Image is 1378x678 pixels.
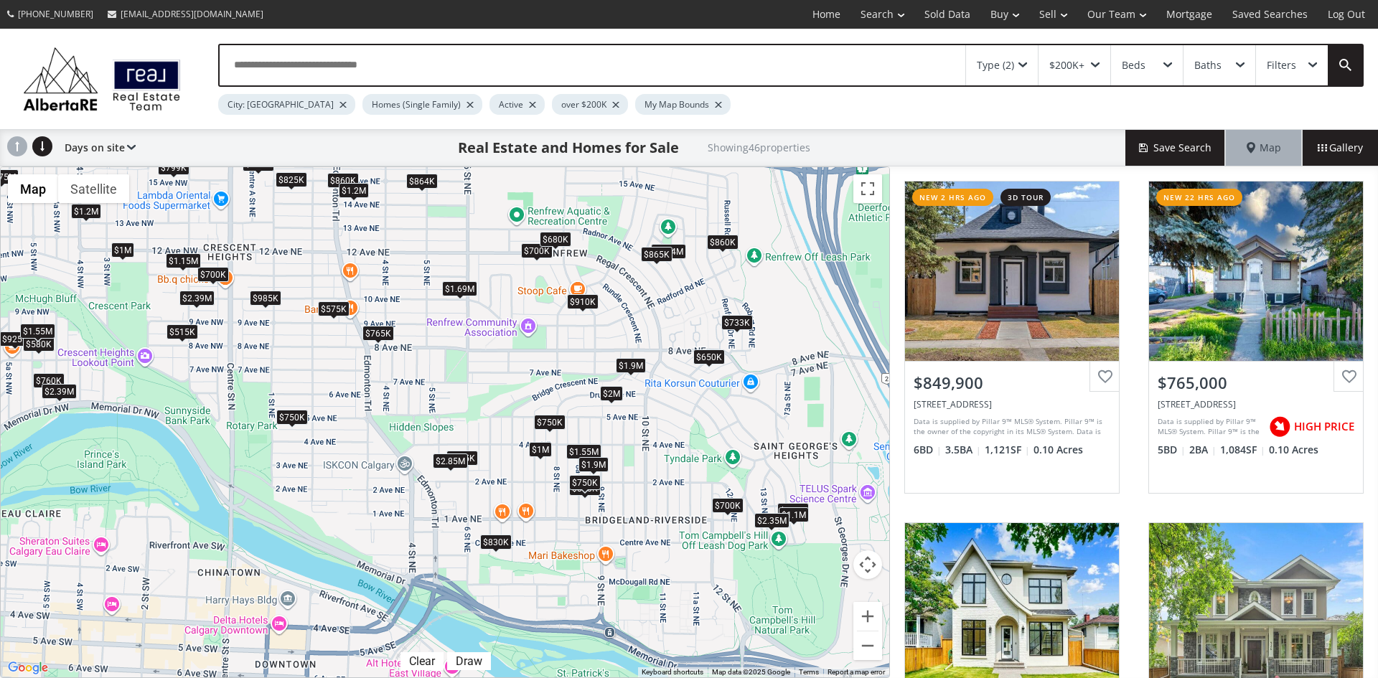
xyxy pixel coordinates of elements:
[276,410,308,425] div: $750K
[243,156,274,171] div: $830K
[977,60,1014,70] div: Type (2)
[914,398,1110,410] div: 224 8A Street NE, Calgary, AB T2E 4J1
[1158,416,1262,438] div: Data is supplied by Pillar 9™ MLS® System. Pillar 9™ is the owner of the copyright in its MLS® Sy...
[339,183,369,198] div: $1.2M
[1134,166,1378,508] a: new 22 hrs ago$765,000[STREET_ADDRESS]Data is supplied by Pillar 9™ MLS® System. Pillar 9™ is the...
[58,174,129,203] button: Show satellite imagery
[318,301,350,316] div: $575K
[452,654,486,668] div: Draw
[218,94,355,115] div: City: [GEOGRAPHIC_DATA]
[1158,398,1354,410] div: 424 8 Avenue NE, Calgary, AB T2E 0R2
[1302,130,1378,166] div: Gallery
[489,94,545,115] div: Active
[799,668,819,676] a: Terms
[945,443,981,457] span: 3.5 BA
[1049,60,1084,70] div: $200K+
[1158,372,1354,394] div: $765,000
[914,416,1107,438] div: Data is supplied by Pillar 9™ MLS® System. Pillar 9™ is the owner of the copyright in its MLS® Sy...
[914,372,1110,394] div: $849,900
[111,242,134,257] div: $1M
[400,654,444,668] div: Click to clear.
[1220,443,1265,457] span: 1,084 SF
[651,243,686,258] div: $1.04M
[18,8,93,20] span: [PHONE_NUMBER]
[197,266,229,281] div: $700K
[158,159,189,174] div: $799K
[853,550,882,579] button: Map camera controls
[985,443,1030,457] span: 1,121 SF
[1033,443,1083,457] span: 0.10 Acres
[1189,443,1217,457] span: 2 BA
[362,94,482,115] div: Homes (Single Family)
[777,502,809,517] div: $700K
[853,174,882,203] button: Toggle fullscreen view
[166,253,201,268] div: $1.15M
[708,142,810,153] h2: Showing 46 properties
[529,442,552,457] div: $1M
[442,281,477,296] div: $1.69M
[42,384,77,399] div: $2.39M
[534,414,566,429] div: $750K
[707,235,739,250] div: $860K
[853,631,882,660] button: Zoom out
[1294,419,1354,434] span: HIGH PRICE
[600,386,623,401] div: $2M
[1158,443,1186,457] span: 5 BD
[642,667,703,677] button: Keyboard shortcuts
[712,668,790,676] span: Map data ©2025 Google
[16,43,188,115] img: Logo
[4,659,52,677] img: Google
[569,475,601,490] div: $750K
[179,290,215,305] div: $2.39M
[100,1,271,27] a: [EMAIL_ADDRESS][DOMAIN_NAME]
[480,534,512,549] div: $830K
[616,358,646,373] div: $1.9M
[578,456,609,471] div: $1.9M
[4,659,52,677] a: Open this area in Google Maps (opens a new window)
[566,443,601,458] div: $1.55M
[1122,60,1145,70] div: Beds
[1318,141,1363,155] span: Gallery
[406,654,439,668] div: Clear
[754,513,789,528] div: $2.35M
[1226,130,1302,166] div: Map
[447,654,491,668] div: Click to draw.
[71,204,101,219] div: $1.2M
[853,602,882,631] button: Zoom in
[567,294,599,309] div: $910K
[167,324,198,339] div: $515K
[121,8,263,20] span: [EMAIL_ADDRESS][DOMAIN_NAME]
[540,231,571,246] div: $680K
[521,243,553,258] div: $700K
[1265,413,1294,441] img: rating icon
[1247,141,1281,155] span: Map
[57,130,136,166] div: Days on site
[446,451,478,466] div: $875K
[406,173,438,188] div: $864K
[828,668,885,676] a: Report a map error
[890,166,1134,508] a: new 2 hrs ago3d tour$849,900[STREET_ADDRESS]Data is supplied by Pillar 9™ MLS® System. Pillar 9™ ...
[1125,130,1226,166] button: Save Search
[433,453,468,468] div: $2.85M
[693,349,725,364] div: $650K
[914,443,942,457] span: 6 BD
[33,373,65,388] div: $760K
[362,325,394,340] div: $765K
[552,94,628,115] div: over $200K
[327,173,359,188] div: $860K
[1194,60,1222,70] div: Baths
[276,171,307,187] div: $825K
[23,336,55,351] div: $580K
[250,291,281,306] div: $985K
[779,507,809,522] div: $1.1M
[641,246,672,261] div: $865K
[1267,60,1296,70] div: Filters
[458,138,679,158] h1: Real Estate and Homes for Sale
[635,94,731,115] div: My Map Bounds
[8,174,58,203] button: Show street map
[712,498,744,513] div: $700K
[721,314,753,329] div: $733K
[20,323,55,338] div: $1.55M
[1269,443,1318,457] span: 0.10 Acres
